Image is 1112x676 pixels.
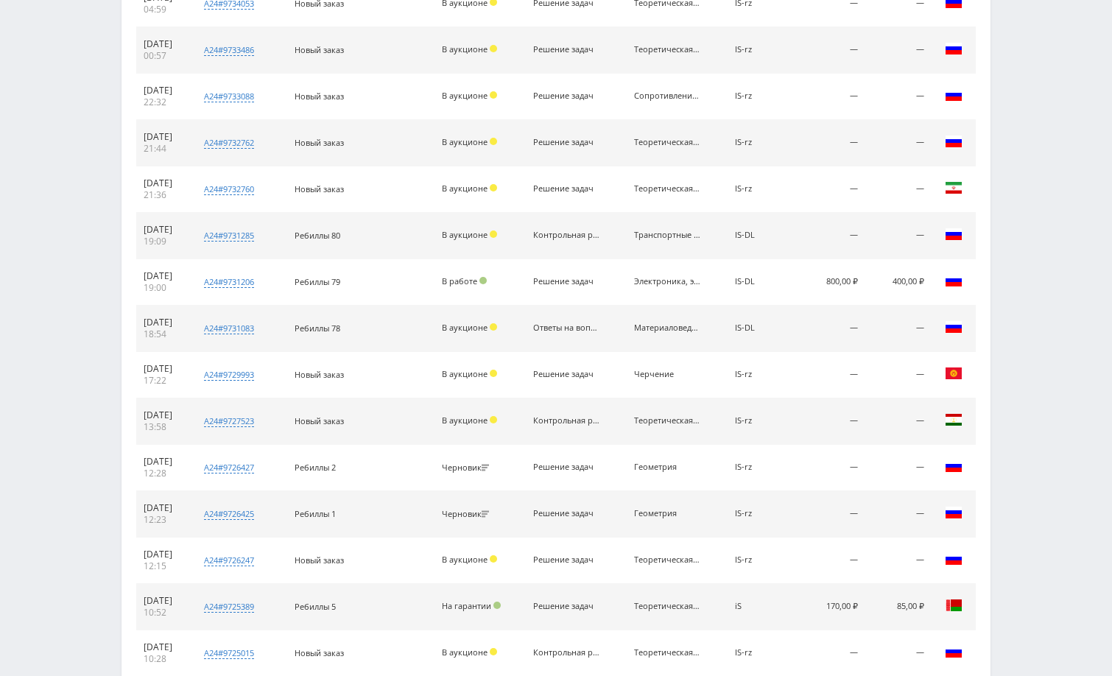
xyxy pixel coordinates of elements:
[795,27,866,74] td: —
[204,508,254,520] div: a24#9726425
[634,462,700,472] div: Геометрия
[865,538,932,584] td: —
[144,131,183,143] div: [DATE]
[442,600,491,611] span: На гарантии
[945,40,963,57] img: rus.png
[144,653,183,665] div: 10:28
[735,138,788,147] div: IS-rz
[490,323,497,331] span: Холд
[490,138,497,145] span: Холд
[795,74,866,120] td: —
[945,643,963,661] img: rus.png
[735,555,788,565] div: IS-rz
[795,120,866,166] td: —
[945,318,963,336] img: rus.png
[442,43,488,54] span: В аукционе
[144,560,183,572] div: 12:15
[295,183,344,194] span: Новый заказ
[865,120,932,166] td: —
[144,456,183,468] div: [DATE]
[204,44,254,56] div: a24#9733486
[735,416,788,426] div: IS-rz
[442,647,488,658] span: В аукционе
[295,554,344,566] span: Новый заказ
[533,230,599,240] div: Контрольная работа
[865,213,932,259] td: —
[735,648,788,658] div: IS-rz
[204,183,254,195] div: a24#9732760
[865,74,932,120] td: —
[865,352,932,398] td: —
[634,602,700,611] div: Теоретическая механика
[634,277,700,286] div: Электроника, электротехника, радиотехника
[490,648,497,655] span: Холд
[493,602,501,609] span: Подтвержден
[945,504,963,521] img: rus.png
[442,229,488,240] span: В аукционе
[144,50,183,62] div: 00:57
[442,510,493,519] div: Черновик
[295,415,344,426] span: Новый заказ
[865,398,932,445] td: —
[634,555,700,565] div: Теоретическая механика
[442,136,488,147] span: В аукционе
[945,225,963,243] img: rus.png
[295,508,336,519] span: Ребиллы 1
[204,91,254,102] div: a24#9733088
[735,230,788,240] div: IS-DL
[735,91,788,101] div: IS-rz
[634,323,700,333] div: Материаловедение
[735,184,788,194] div: IS-rz
[295,91,344,102] span: Новый заказ
[865,445,932,491] td: —
[490,555,497,563] span: Холд
[144,85,183,96] div: [DATE]
[144,282,183,294] div: 19:00
[204,647,254,659] div: a24#9725015
[144,236,183,247] div: 19:09
[295,369,344,380] span: Новый заказ
[735,323,788,333] div: IS-DL
[945,179,963,197] img: irn.png
[490,91,497,99] span: Холд
[144,363,183,375] div: [DATE]
[735,509,788,518] div: IS-rz
[204,415,254,427] div: a24#9727523
[634,509,700,518] div: Геометрия
[204,554,254,566] div: a24#9726247
[295,323,340,334] span: Ребиллы 78
[735,602,788,611] div: iS
[144,641,183,653] div: [DATE]
[634,45,700,54] div: Теоретическая механика
[144,224,183,236] div: [DATE]
[204,369,254,381] div: a24#9729993
[865,27,932,74] td: —
[490,45,497,52] span: Холд
[442,463,493,473] div: Черновик
[442,183,488,194] span: В аукционе
[204,462,254,473] div: a24#9726427
[442,90,488,101] span: В аукционе
[945,365,963,382] img: kgz.png
[144,4,183,15] div: 04:59
[795,584,866,630] td: 170,00 ₽
[204,601,254,613] div: a24#9725389
[634,138,700,147] div: Теоретическая механика
[735,462,788,472] div: IS-rz
[634,370,700,379] div: Черчение
[295,276,340,287] span: Ребиллы 79
[945,86,963,104] img: rus.png
[144,595,183,607] div: [DATE]
[442,322,488,333] span: В аукционе
[144,270,183,282] div: [DATE]
[945,272,963,289] img: rus.png
[865,166,932,213] td: —
[533,462,599,472] div: Решение задач
[479,277,487,284] span: Подтвержден
[204,137,254,149] div: a24#9732762
[490,416,497,423] span: Холд
[795,213,866,259] td: —
[295,462,336,473] span: Ребиллы 2
[533,323,599,333] div: Ответы на вопросы
[144,189,183,201] div: 21:36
